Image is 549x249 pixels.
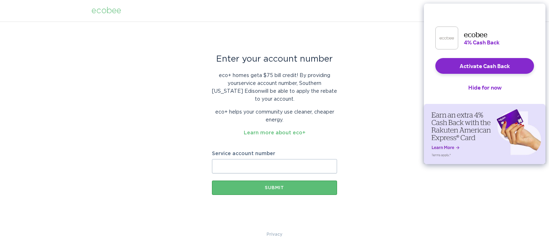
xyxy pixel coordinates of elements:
[216,186,333,190] div: Submit
[91,7,121,15] div: ecobee
[267,230,282,238] a: Privacy Policy & Terms of Use
[212,181,337,195] button: Submit
[212,55,337,63] div: Enter your account number
[244,130,306,135] a: Learn more about eco+
[212,108,337,124] p: eco+ helps your community use cleaner, cheaper energy.
[212,151,337,156] label: Service account number
[212,72,337,103] p: eco+ homes get a $75 bill credit ! By providing your service account number , Southern [US_STATE]...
